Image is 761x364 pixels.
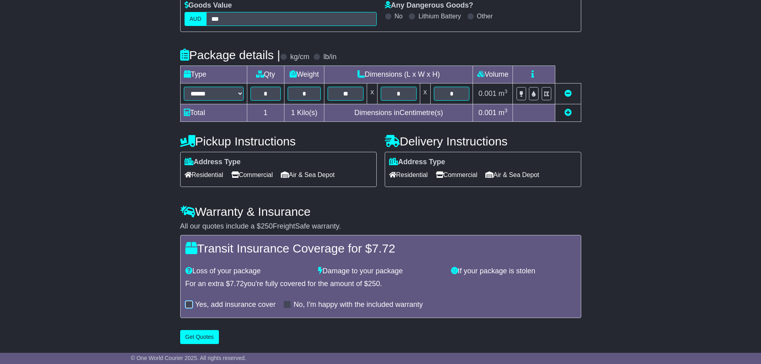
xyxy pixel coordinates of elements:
td: x [367,84,378,104]
span: Air & Sea Depot [485,169,539,181]
label: Any Dangerous Goods? [385,1,473,10]
div: For an extra $ you're fully covered for the amount of $ . [185,280,576,288]
div: Damage to your package [314,267,447,276]
span: 250 [261,222,273,230]
span: Residential [185,169,223,181]
td: Qty [247,66,284,84]
td: Dimensions (L x W x H) [324,66,473,84]
div: All our quotes include a $ FreightSafe warranty. [180,222,581,231]
label: Goods Value [185,1,232,10]
span: 1 [291,109,295,117]
label: Other [477,12,493,20]
label: lb/in [323,53,336,62]
span: m [499,109,508,117]
td: Type [180,66,247,84]
span: m [499,90,508,97]
td: Dimensions in Centimetre(s) [324,104,473,122]
sup: 3 [505,88,508,94]
h4: Delivery Instructions [385,135,581,148]
sup: 3 [505,107,508,113]
button: Get Quotes [180,330,219,344]
td: Kilo(s) [284,104,324,122]
h4: Package details | [180,48,280,62]
label: Address Type [185,158,241,167]
td: 1 [247,104,284,122]
span: 7.72 [230,280,244,288]
h4: Pickup Instructions [180,135,377,148]
span: 0.001 [479,90,497,97]
span: Commercial [436,169,477,181]
span: 250 [368,280,380,288]
h4: Warranty & Insurance [180,205,581,218]
td: Volume [473,66,513,84]
span: © One World Courier 2025. All rights reserved. [131,355,246,361]
label: AUD [185,12,207,26]
div: Loss of your package [181,267,314,276]
span: Commercial [231,169,273,181]
span: 7.72 [372,242,395,255]
td: Total [180,104,247,122]
div: If your package is stolen [447,267,580,276]
h4: Transit Insurance Coverage for $ [185,242,576,255]
span: Residential [389,169,428,181]
td: Weight [284,66,324,84]
label: No, I'm happy with the included warranty [294,300,423,309]
span: 0.001 [479,109,497,117]
a: Add new item [564,109,572,117]
td: x [420,84,430,104]
label: No [395,12,403,20]
label: kg/cm [290,53,309,62]
label: Lithium Battery [418,12,461,20]
a: Remove this item [564,90,572,97]
span: Air & Sea Depot [281,169,335,181]
label: Address Type [389,158,445,167]
label: Yes, add insurance cover [195,300,276,309]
